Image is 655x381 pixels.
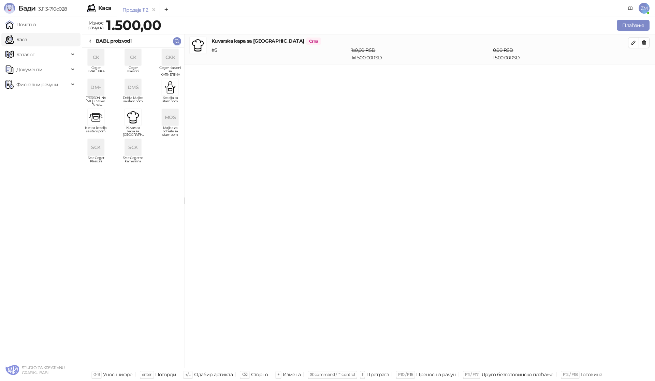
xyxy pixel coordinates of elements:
[85,66,107,76] span: Ceger KRAFFTIKA
[492,46,629,61] div: 1.500,00 RSD
[306,38,321,45] span: Crna
[16,63,42,76] span: Документи
[4,3,15,14] img: Logo
[122,156,144,166] span: Srce Ceger sa karnerima
[18,4,35,12] span: Бади
[122,66,144,76] span: Ceger Klasični
[85,156,107,166] span: Srce Ceger Klasični
[310,372,355,377] span: ⌘ command / ⌃ control
[581,370,602,379] div: Готовина
[93,372,100,377] span: 0-9
[35,6,67,12] span: 3.11.3-710c028
[563,372,578,377] span: F12 / F18
[85,96,107,106] span: [PERSON_NAME] + Stiker Paket KOMBO
[159,66,181,76] span: Ceger klasicni sa KARNERIMA
[125,109,141,126] img: Slika
[155,370,176,379] div: Потврди
[482,370,554,379] div: Друго безготовинско плаћање
[149,7,158,13] button: remove
[16,78,58,91] span: Фискални рачуни
[122,126,144,136] span: Kuvarska kapa sa [GEOGRAPHIC_DATA]
[251,370,268,379] div: Сторно
[416,370,455,379] div: Пренос на рачун
[350,46,492,61] div: 1 x 1.500,00 RSD
[212,37,628,45] h4: Kuvarska kapa sa [GEOGRAPHIC_DATA]
[82,48,184,368] div: grid
[242,372,247,377] span: ⌫
[398,372,413,377] span: F10 / F16
[88,109,104,126] img: Slika
[88,79,104,96] div: DM+
[98,5,111,11] div: Каса
[277,372,279,377] span: +
[185,372,191,377] span: ↑/↓
[351,47,376,53] span: 1 x 0,00 RSD
[88,49,104,65] div: CK
[86,18,105,32] div: Износ рачуна
[96,37,131,45] div: BABL proizvodi
[625,3,636,14] a: Документација
[159,126,181,136] span: Majica za odrasle sa stampom
[106,17,161,33] strong: 1.500,00
[85,126,107,136] span: Kratka kecelja sa štampom
[5,18,36,31] a: Почетна
[16,48,35,61] span: Каталог
[22,365,65,375] small: STUDIO ZA KREATIVNU GRAFIKU BABL
[194,370,233,379] div: Одабир артикла
[162,49,178,65] div: CKK
[493,47,513,53] span: 0,00 RSD
[5,363,19,377] img: 64x64-companyLogo-4d0a4515-02ce-43d0-8af4-3da660a44a69.png
[125,139,141,156] div: SCK
[5,33,27,46] a: Каса
[617,20,650,31] button: Плаћање
[162,79,178,96] img: Slika
[159,96,181,106] span: Kecelja sa štampom
[283,370,301,379] div: Измена
[125,79,141,96] div: DMŠ
[122,6,148,14] div: Продаја 112
[362,372,363,377] span: f
[162,109,178,126] div: MOS
[366,370,389,379] div: Претрага
[210,46,350,61] div: # 5
[142,372,152,377] span: enter
[122,96,144,106] span: Dečija Majica sa štampom
[88,139,104,156] div: SCK
[103,370,133,379] div: Унос шифре
[160,3,173,16] button: Add tab
[465,372,478,377] span: F11 / F17
[639,3,650,14] span: ZM
[125,49,141,65] div: CK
